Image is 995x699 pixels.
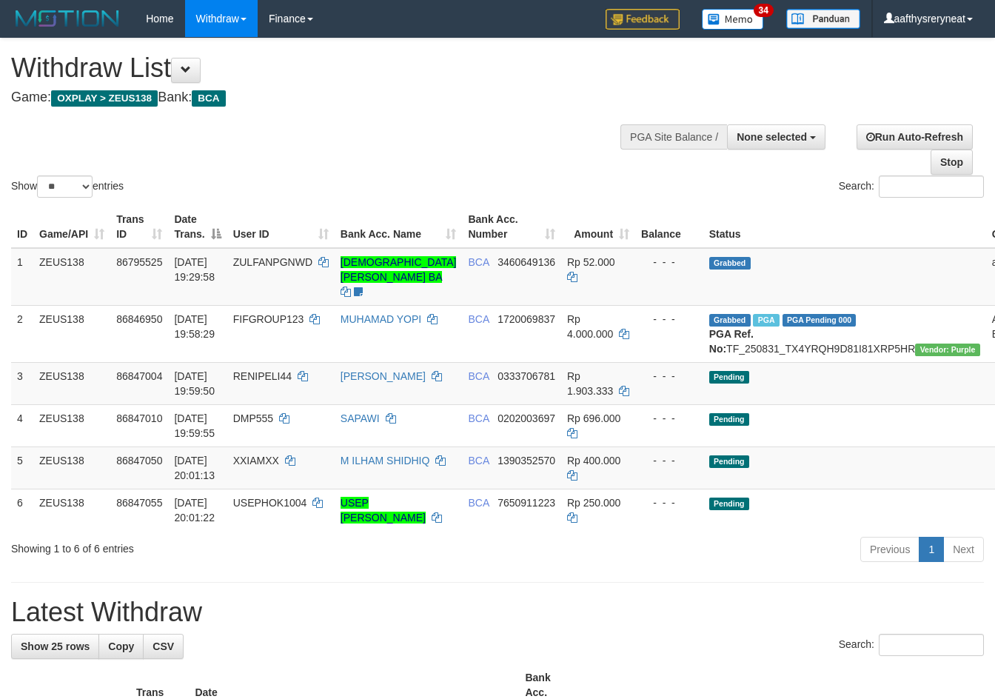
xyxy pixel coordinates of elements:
[497,256,555,268] span: Copy 3460649136 to clipboard
[153,641,174,652] span: CSV
[468,455,489,466] span: BCA
[857,124,973,150] a: Run Auto-Refresh
[11,634,99,659] a: Show 25 rows
[174,497,215,524] span: [DATE] 20:01:22
[11,7,124,30] img: MOTION_logo.png
[567,370,613,397] span: Rp 1.903.333
[839,634,984,656] label: Search:
[51,90,158,107] span: OXPLAY > ZEUS138
[11,404,33,447] td: 4
[233,412,273,424] span: DMP555
[33,248,110,306] td: ZEUS138
[783,314,857,327] span: PGA Pending
[620,124,727,150] div: PGA Site Balance /
[33,362,110,404] td: ZEUS138
[919,537,944,562] a: 1
[37,175,93,198] select: Showentries
[33,447,110,489] td: ZEUS138
[709,314,751,327] span: Grabbed
[839,175,984,198] label: Search:
[497,455,555,466] span: Copy 1390352570 to clipboard
[116,256,162,268] span: 86795525
[641,411,697,426] div: - - -
[709,455,749,468] span: Pending
[468,256,489,268] span: BCA
[192,90,225,107] span: BCA
[116,412,162,424] span: 86847010
[468,313,489,325] span: BCA
[116,455,162,466] span: 86847050
[143,634,184,659] a: CSV
[33,206,110,248] th: Game/API: activate to sort column ascending
[11,489,33,531] td: 6
[341,455,430,466] a: M ILHAM SHIDHIQ
[33,305,110,362] td: ZEUS138
[567,412,620,424] span: Rp 696.000
[703,305,986,362] td: TF_250831_TX4YRQH9D81I81XRP5HR
[879,175,984,198] input: Search:
[11,175,124,198] label: Show entries
[567,455,620,466] span: Rp 400.000
[341,313,421,325] a: MUHAMAD YOPI
[709,328,754,355] b: PGA Ref. No:
[233,455,279,466] span: XXIAMXX
[641,453,697,468] div: - - -
[174,313,215,340] span: [DATE] 19:58:29
[915,344,979,356] span: Vendor URL: https://trx4.1velocity.biz
[233,370,292,382] span: RENIPELI44
[468,412,489,424] span: BCA
[702,9,764,30] img: Button%20Memo.svg
[11,535,403,556] div: Showing 1 to 6 of 6 entries
[561,206,635,248] th: Amount: activate to sort column ascending
[174,455,215,481] span: [DATE] 20:01:13
[727,124,825,150] button: None selected
[233,497,307,509] span: USEPHOK1004
[462,206,561,248] th: Bank Acc. Number: activate to sort column ascending
[754,4,774,17] span: 34
[11,248,33,306] td: 1
[786,9,860,29] img: panduan.png
[641,369,697,384] div: - - -
[737,131,807,143] span: None selected
[641,255,697,270] div: - - -
[116,497,162,509] span: 86847055
[11,90,649,105] h4: Game: Bank:
[709,371,749,384] span: Pending
[98,634,144,659] a: Copy
[33,489,110,531] td: ZEUS138
[11,305,33,362] td: 2
[110,206,168,248] th: Trans ID: activate to sort column ascending
[341,412,380,424] a: SAPAWI
[703,206,986,248] th: Status
[174,412,215,439] span: [DATE] 19:59:55
[11,447,33,489] td: 5
[567,313,613,340] span: Rp 4.000.000
[21,641,90,652] span: Show 25 rows
[116,370,162,382] span: 86847004
[11,362,33,404] td: 3
[860,537,919,562] a: Previous
[567,497,620,509] span: Rp 250.000
[709,413,749,426] span: Pending
[33,404,110,447] td: ZEUS138
[497,497,555,509] span: Copy 7650911223 to clipboard
[11,206,33,248] th: ID
[497,412,555,424] span: Copy 0202003697 to clipboard
[168,206,227,248] th: Date Trans.: activate to sort column descending
[753,314,779,327] span: Marked by aafnoeunsreypich
[233,256,312,268] span: ZULFANPGNWD
[11,53,649,83] h1: Withdraw List
[567,256,615,268] span: Rp 52.000
[227,206,335,248] th: User ID: activate to sort column ascending
[341,370,426,382] a: [PERSON_NAME]
[116,313,162,325] span: 86846950
[606,9,680,30] img: Feedback.jpg
[341,497,426,524] a: USEP [PERSON_NAME]
[108,641,134,652] span: Copy
[341,256,457,283] a: [DEMOGRAPHIC_DATA][PERSON_NAME] BA
[497,370,555,382] span: Copy 0333706781 to clipboard
[709,257,751,270] span: Grabbed
[335,206,463,248] th: Bank Acc. Name: activate to sort column ascending
[497,313,555,325] span: Copy 1720069837 to clipboard
[174,370,215,397] span: [DATE] 19:59:50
